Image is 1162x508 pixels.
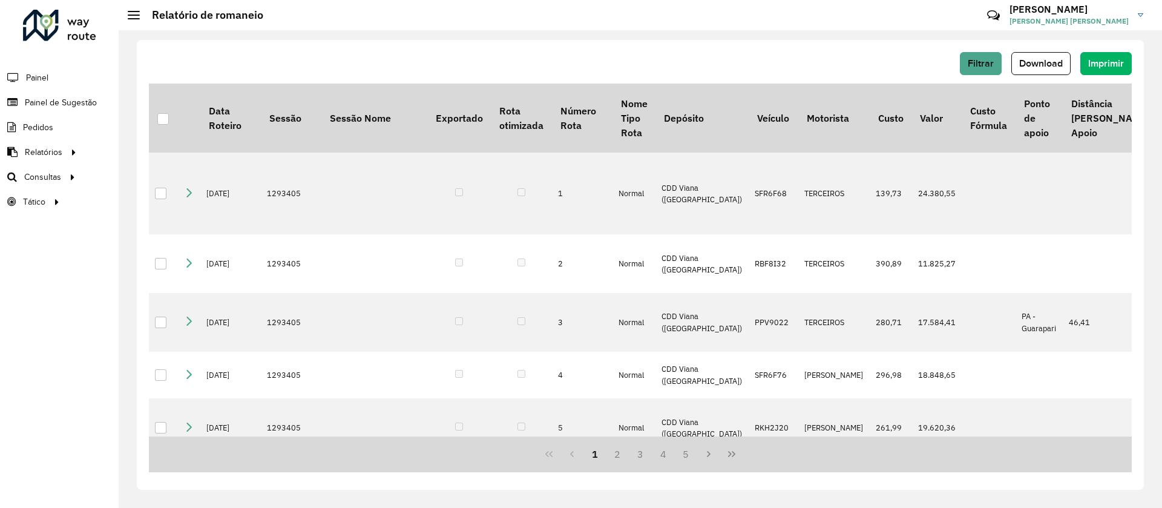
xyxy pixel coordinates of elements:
td: 1293405 [261,234,321,293]
button: 5 [675,443,698,466]
th: Sessão [261,84,321,153]
a: Contato Rápido [980,2,1006,28]
h3: [PERSON_NAME] [1009,4,1129,15]
td: 2 [552,234,612,293]
td: CDD Viana ([GEOGRAPHIC_DATA]) [655,234,749,293]
td: CDD Viana ([GEOGRAPHIC_DATA]) [655,153,749,234]
td: 19.620,36 [912,398,962,457]
th: Nome Tipo Rota [612,84,655,153]
td: RKH2J20 [749,398,798,457]
span: Painel [26,71,48,84]
th: Número Rota [552,84,612,153]
span: Consultas [24,171,61,183]
td: 280,71 [870,293,911,352]
button: Download [1011,52,1071,75]
th: Depósito [655,84,749,153]
td: TERCEIROS [798,153,870,234]
td: [DATE] [200,293,261,352]
td: CDD Viana ([GEOGRAPHIC_DATA]) [655,293,749,352]
td: PPV9022 [749,293,798,352]
td: Normal [612,398,655,457]
button: Next Page [697,443,720,466]
td: Normal [612,153,655,234]
th: Valor [912,84,962,153]
td: 261,99 [870,398,911,457]
th: Motorista [798,84,870,153]
td: [DATE] [200,398,261,457]
td: SFR6F76 [749,352,798,399]
td: 1293405 [261,352,321,399]
td: 11.825,27 [912,234,962,293]
td: CDD Viana ([GEOGRAPHIC_DATA]) [655,352,749,399]
th: Exportado [427,84,491,153]
td: 17.584,41 [912,293,962,352]
td: 1 [552,153,612,234]
th: Distância [PERSON_NAME] Apoio [1063,84,1157,153]
th: Custo [870,84,911,153]
td: [DATE] [200,153,261,234]
td: [PERSON_NAME] [798,398,870,457]
span: Imprimir [1088,58,1124,68]
th: Sessão Nome [321,84,427,153]
button: 2 [606,443,629,466]
button: 1 [583,443,606,466]
td: SFR6F68 [749,153,798,234]
td: 18.848,65 [912,352,962,399]
td: Normal [612,352,655,399]
span: Pedidos [23,121,53,134]
td: 1293405 [261,293,321,352]
h2: Relatório de romaneio [140,8,263,22]
button: 4 [652,443,675,466]
td: [PERSON_NAME] [798,352,870,399]
td: 4 [552,352,612,399]
th: Ponto de apoio [1016,84,1063,153]
td: TERCEIROS [798,234,870,293]
td: [DATE] [200,352,261,399]
th: Veículo [749,84,798,153]
th: Custo Fórmula [962,84,1016,153]
td: 46,41 [1063,293,1157,352]
td: TERCEIROS [798,293,870,352]
span: Painel de Sugestão [25,96,97,109]
td: 296,98 [870,352,911,399]
th: Rota otimizada [491,84,551,153]
th: Data Roteiro [200,84,261,153]
button: Last Page [720,443,743,466]
td: 390,89 [870,234,911,293]
td: 1293405 [261,153,321,234]
td: Normal [612,293,655,352]
span: Tático [23,196,45,208]
span: [PERSON_NAME] [PERSON_NAME] [1009,16,1129,27]
button: 3 [629,443,652,466]
td: [DATE] [200,234,261,293]
td: CDD Viana ([GEOGRAPHIC_DATA]) [655,398,749,457]
span: Relatórios [25,146,62,159]
td: 1293405 [261,398,321,457]
td: 139,73 [870,153,911,234]
td: RBF8I32 [749,234,798,293]
td: PA - Guarapari [1016,293,1063,352]
button: Imprimir [1080,52,1132,75]
span: Filtrar [968,58,994,68]
td: 24.380,55 [912,153,962,234]
button: Filtrar [960,52,1002,75]
td: 3 [552,293,612,352]
td: 5 [552,398,612,457]
td: Normal [612,234,655,293]
span: Download [1019,58,1063,68]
